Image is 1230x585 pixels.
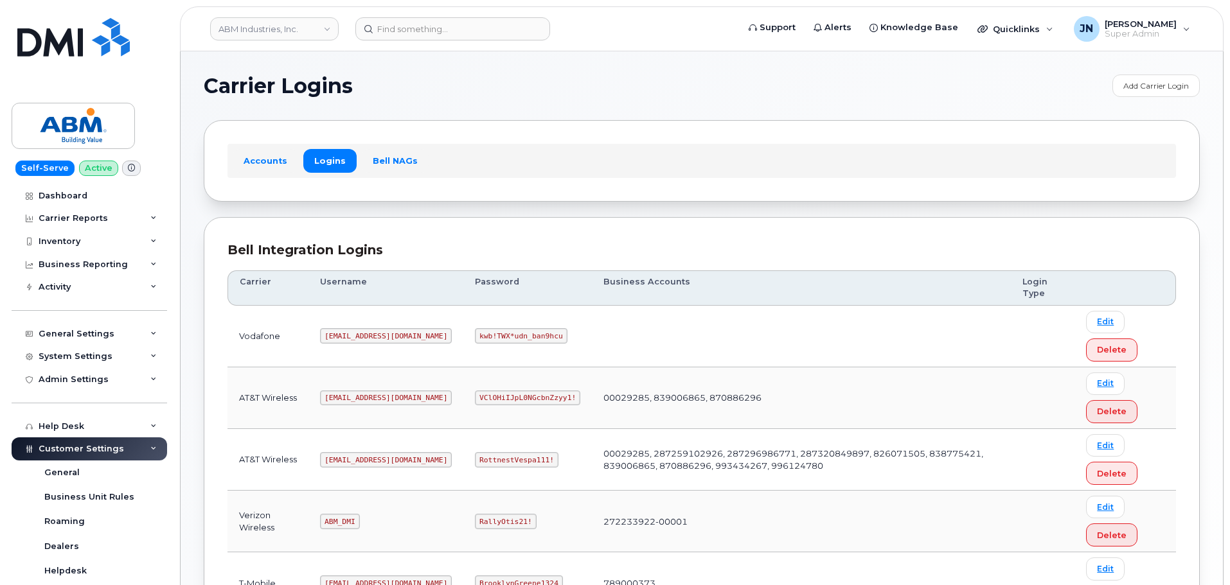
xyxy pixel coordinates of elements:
[1086,496,1125,518] a: Edit
[227,241,1176,259] div: Bell Integration Logins
[1086,462,1137,485] button: Delete
[308,270,463,306] th: Username
[233,149,298,172] a: Accounts
[1086,372,1125,395] a: Edit
[1086,338,1137,362] button: Delete
[592,367,1011,429] td: 00029285, 839006865, 870886296
[227,270,308,306] th: Carrier
[1086,311,1125,333] a: Edit
[592,429,1011,491] td: 00029285, 287259102926, 287296986771, 287320849897, 826071505, 838775421, 839006865, 870886296, 9...
[475,452,558,467] code: RottnestVespa111!
[1086,400,1137,423] button: Delete
[227,491,308,552] td: Verizon Wireless
[204,76,353,96] span: Carrier Logins
[303,149,357,172] a: Logins
[592,270,1011,306] th: Business Accounts
[227,367,308,429] td: AT&T Wireless
[475,390,580,406] code: VClOHiIJpL0NGcbnZzyy1!
[1086,557,1125,580] a: Edit
[1097,529,1127,541] span: Delete
[1097,405,1127,417] span: Delete
[475,328,567,344] code: kwb!TWX*udn_ban9hcu
[320,452,452,467] code: [EMAIL_ADDRESS][DOMAIN_NAME]
[320,328,452,344] code: [EMAIL_ADDRESS][DOMAIN_NAME]
[1086,434,1125,457] a: Edit
[320,390,452,406] code: [EMAIL_ADDRESS][DOMAIN_NAME]
[1097,344,1127,356] span: Delete
[227,306,308,367] td: Vodafone
[1097,467,1127,480] span: Delete
[1011,270,1074,306] th: Login Type
[592,491,1011,552] td: 272233922-00001
[1086,523,1137,546] button: Delete
[320,514,359,529] code: ABM_DMI
[1112,74,1200,97] a: Add Carrier Login
[362,149,429,172] a: Bell NAGs
[463,270,592,306] th: Password
[227,429,308,491] td: AT&T Wireless
[475,514,536,529] code: RallyOtis21!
